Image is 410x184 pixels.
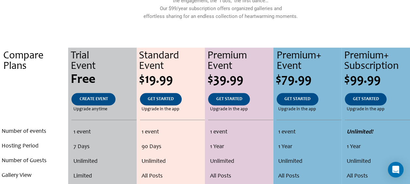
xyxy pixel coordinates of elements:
[207,73,273,86] div: $39.99
[73,169,134,184] li: Limited
[278,105,316,113] span: Upgrade in the app
[139,73,205,86] div: $19.99
[208,93,250,105] a: GET STARTED
[73,154,134,169] li: Unlimited
[34,107,35,112] span: .
[344,51,410,72] div: Premium+ Subscription
[34,97,35,101] span: .
[277,51,342,72] div: Premium+ Event
[142,105,179,113] span: Upgrade in the app
[278,125,340,140] li: 1 event
[2,139,67,154] li: Hosting Period
[345,93,387,105] a: GET STARTED
[346,140,408,154] li: 1 Year
[278,169,340,184] li: All Posts
[142,140,203,154] li: 90 Days
[388,162,403,177] div: Open Intercom Messenger
[142,169,203,184] li: All Posts
[3,51,68,72] div: Compare Plans
[210,140,271,154] li: 1 Year
[346,154,408,169] li: Unlimited
[33,73,36,86] span: .
[140,93,182,105] a: GET STARTED
[216,97,242,101] span: GET STARTED
[210,125,271,140] li: 1 event
[276,73,342,86] div: $79.99
[210,154,271,169] li: Unlimited
[2,168,67,183] li: Gallery View
[148,97,174,101] span: GET STARTED
[70,51,136,72] div: Trial Event
[278,140,340,154] li: 1 Year
[207,51,273,72] div: Premium Event
[71,93,115,105] a: CREATE EVENT
[142,154,203,169] li: Unlimited
[142,125,203,140] li: 1 event
[284,97,311,101] span: GET STARTED
[73,125,134,140] li: 1 event
[277,93,318,105] a: GET STARTED
[2,124,67,139] li: Number of events
[70,73,136,86] div: Free
[278,154,340,169] li: Unlimited
[73,105,107,113] span: Upgrade anytime
[344,73,410,86] div: $99.99
[79,97,108,101] span: CREATE EVENT
[353,97,379,101] span: GET STARTED
[346,129,373,135] strong: Unlimited!
[346,105,384,113] span: Upgrade in the app
[210,105,248,113] span: Upgrade in the app
[346,169,408,184] li: All Posts
[26,93,43,105] a: .
[210,169,271,184] li: All Posts
[139,51,205,72] div: Standard Event
[73,140,134,154] li: 7 Days
[2,154,67,168] li: Number of Guests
